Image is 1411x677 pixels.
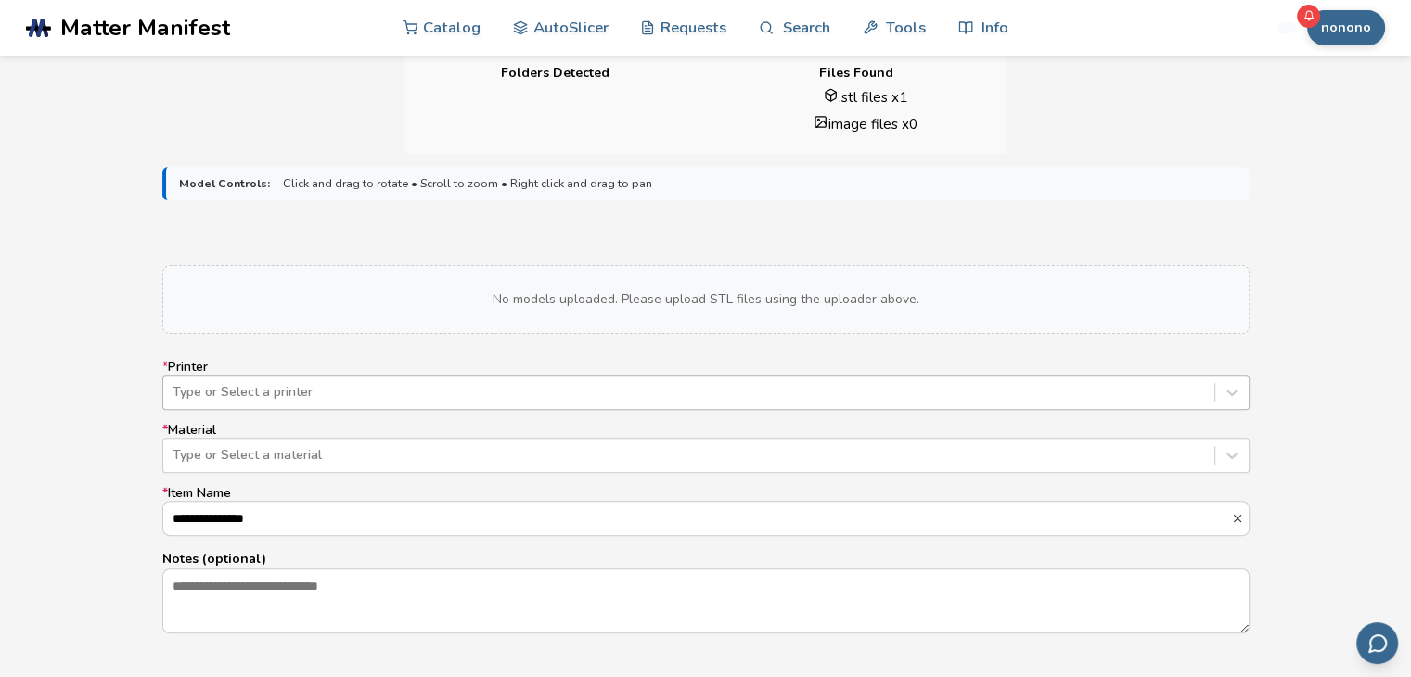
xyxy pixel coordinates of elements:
[283,177,652,190] span: Click and drag to rotate • Scroll to zoom • Right click and drag to pan
[173,385,176,400] input: *PrinterType or Select a printer
[60,15,230,41] span: Matter Manifest
[162,360,1250,410] label: Printer
[179,177,270,190] strong: Model Controls:
[163,502,1231,535] input: *Item Name
[162,265,1250,334] div: No models uploaded. Please upload STL files using the uploader above.
[719,66,994,81] h4: Files Found
[162,549,1250,568] p: Notes (optional)
[1356,622,1398,664] button: Send feedback via email
[1231,512,1249,525] button: *Item Name
[738,114,994,134] li: image files x 0
[417,66,693,81] h4: Folders Detected
[163,569,1249,632] textarea: Notes (optional)
[162,423,1250,473] label: Material
[162,486,1250,536] label: Item Name
[738,87,994,107] li: .stl files x 1
[1307,10,1385,45] button: nonono
[173,448,176,463] input: *MaterialType or Select a material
